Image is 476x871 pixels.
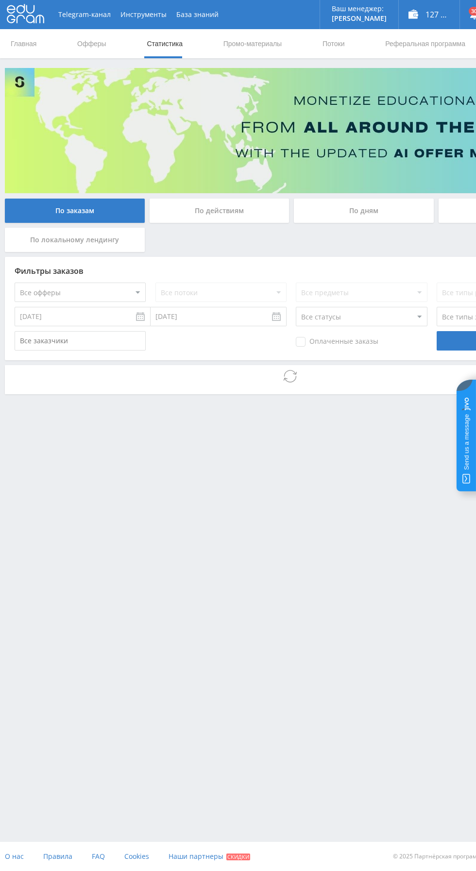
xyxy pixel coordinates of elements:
input: Все заказчики [15,331,146,351]
a: FAQ [92,842,105,871]
a: Главная [10,29,37,58]
div: По дням [294,199,434,223]
p: Ваш менеджер: [332,5,387,13]
a: Статистика [146,29,184,58]
span: Правила [43,852,72,861]
span: Скидки [226,854,250,860]
a: Правила [43,842,72,871]
a: О нас [5,842,24,871]
p: [PERSON_NAME] [332,15,387,22]
a: Cookies [124,842,149,871]
a: Потоки [322,29,346,58]
div: По локальному лендингу [5,228,145,252]
a: Офферы [76,29,107,58]
span: О нас [5,852,24,861]
span: Оплаченные заказы [296,337,378,347]
div: По действиям [150,199,289,223]
span: FAQ [92,852,105,861]
span: Cookies [124,852,149,861]
a: Промо-материалы [222,29,283,58]
a: Наши партнеры Скидки [169,842,250,871]
span: Наши партнеры [169,852,223,861]
a: Реферальная программа [384,29,466,58]
div: По заказам [5,199,145,223]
